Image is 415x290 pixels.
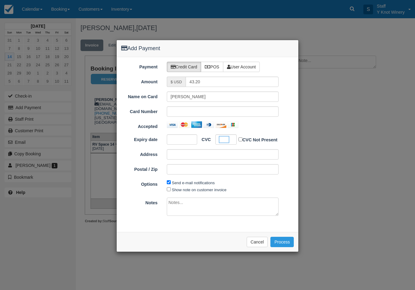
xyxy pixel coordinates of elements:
label: Postal / Zip [117,164,162,173]
label: Card Number [117,106,162,115]
label: Expiry date [117,134,162,143]
button: Process [270,237,294,247]
h4: Add Payment [121,45,294,53]
label: CVC [197,134,211,143]
label: Notes [117,198,162,206]
label: POS [201,62,223,72]
label: Address [117,149,162,158]
input: CVC Not Present [238,137,242,141]
iframe: Secure card number input frame [171,109,275,115]
button: Cancel [247,237,268,247]
label: Amount [117,77,162,85]
label: Send e-mail notifications [172,181,215,185]
label: Name on Card [117,91,162,100]
iframe: Secure CVC input frame [219,136,229,143]
label: Payment [117,62,162,70]
iframe: Secure expiration date input frame [171,136,189,143]
label: CVC Not Present [238,136,277,143]
label: Options [117,179,162,188]
label: User Account [223,62,260,72]
label: Accepted [117,121,162,130]
label: Show note on customer invoice [172,188,227,192]
input: Valid amount required. [186,77,279,87]
label: Credit Card [167,62,201,72]
small: $ USD [171,80,182,84]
